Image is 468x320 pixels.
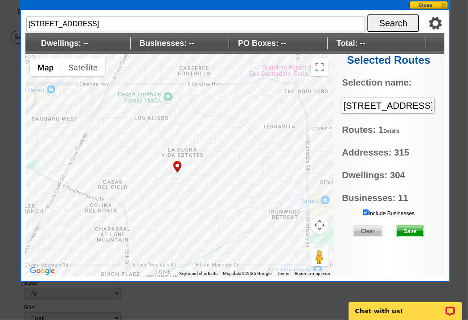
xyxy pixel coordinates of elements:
[363,209,369,215] input: Include Businesses
[30,58,61,76] button: Show street map
[229,37,328,49] span: PO Boxes: --
[363,209,415,217] label: Include Businesses
[28,265,57,277] img: Google
[61,58,105,76] button: Show satellite imagery
[28,265,57,277] a: Open this area in Google Maps (opens a new window)
[223,271,271,276] span: Map data ©2025 Google
[342,123,435,137] span: Routes: 1
[311,248,328,266] button: Drag Pegman onto the map to open Street View
[311,58,328,76] button: Toggle fullscreen view
[342,191,435,205] span: Businesses: 11
[295,271,330,276] a: Report a map error
[342,146,435,160] span: Addresses: 315
[343,292,468,320] iframe: LiveChat chat widget
[179,271,218,277] button: Keyboard shortcuts
[396,226,424,237] span: Save
[131,37,229,49] span: Businesses: --
[172,160,183,174] div: 33224 N 60th Way, Scottsdale, AZ 85266, USA
[383,128,399,134] a: Details
[333,54,444,67] h2: Selected Routes
[353,226,382,237] span: Clear
[342,76,411,90] label: Selection name:
[342,168,435,182] span: Dwellings: 304
[26,16,365,32] input: Enter in Address, City & State or Specific Zip Code
[328,37,426,49] span: Total: --
[32,37,131,49] span: Dwellings: --
[429,16,442,30] img: gear.png
[367,14,419,32] button: Search
[311,216,328,234] button: Map camera controls
[277,271,289,276] a: Terms (opens in new tab)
